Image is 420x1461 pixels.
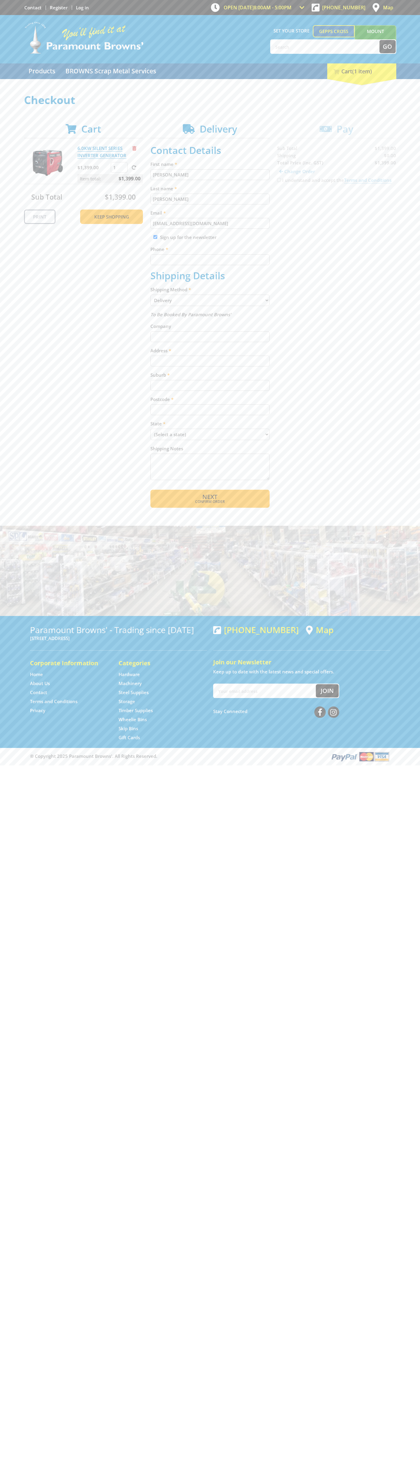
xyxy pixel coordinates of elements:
[150,295,270,306] select: Please select a shipping method.
[224,4,292,11] span: OPEN [DATE]
[150,490,270,508] button: Next Confirm order
[150,270,270,281] h2: Shipping Details
[316,684,339,697] button: Join
[80,210,143,224] a: Keep Shopping
[132,145,136,151] a: Remove from cart
[150,371,270,378] label: Suburb
[150,323,270,330] label: Company
[150,380,270,391] input: Please enter your suburb.
[30,707,45,714] a: Go to the Privacy page
[352,68,372,75] span: (1 item)
[150,246,270,253] label: Phone
[119,689,149,696] a: Go to the Steel Supplies page
[30,635,207,642] p: [STREET_ADDRESS]
[214,684,316,697] input: Your email address
[150,286,270,293] label: Shipping Method
[150,445,270,452] label: Shipping Notes
[24,63,60,79] a: Go to the Products page
[150,254,270,265] input: Please enter your telephone number.
[77,164,110,171] p: $1,399.00
[213,625,299,635] div: [PHONE_NUMBER]
[119,707,153,714] a: Go to the Timber Supplies page
[61,63,161,79] a: Go to the BROWNS Scrap Metal Services page
[213,704,339,718] div: Stay Connected
[150,145,270,156] h2: Contact Details
[77,174,143,183] p: Item total:
[254,4,292,11] span: 8:00am - 5:00pm
[150,404,270,415] input: Please enter your postcode.
[150,420,270,427] label: State
[119,725,138,732] a: Go to the Skip Bins page
[81,122,101,135] span: Cart
[150,209,270,216] label: Email
[163,500,257,504] span: Confirm order
[24,751,396,762] div: ® Copyright 2025 Paramount Browns'. All Rights Reserved.
[213,658,390,666] h5: Join our Newsletter
[119,734,140,741] a: Go to the Gift Cards page
[327,63,396,79] div: Cart
[77,145,126,159] a: 6.0KW SILENT SERIES INVERTER GENERATOR
[150,356,270,366] input: Please enter your address.
[119,174,141,183] span: $1,399.00
[213,668,390,675] p: Keep up to date with the latest news and special offers.
[150,429,270,440] select: Please select your state.
[24,21,144,54] img: Paramount Browns'
[24,210,56,224] a: Print
[313,25,355,37] a: Gepps Cross
[30,698,77,705] a: Go to the Terms and Conditions page
[119,716,147,723] a: Go to the Wheelie Bins page
[24,5,41,11] a: Go to the Contact page
[30,689,47,696] a: Go to the Contact page
[270,25,313,36] span: Set your store
[150,194,270,204] input: Please enter your last name.
[105,192,136,202] span: $1,399.00
[119,671,140,678] a: Go to the Hardware page
[119,659,195,667] h5: Categories
[150,347,270,354] label: Address
[50,5,68,11] a: Go to the registration page
[76,5,89,11] a: Log in
[30,145,66,181] img: 6.0KW SILENT SERIES INVERTER GENERATOR
[30,625,207,635] h3: Paramount Browns' - Trading since [DATE]
[24,94,396,106] h1: Checkout
[160,234,216,240] label: Sign up for the newsletter
[150,396,270,403] label: Postcode
[150,218,270,229] input: Please enter your email address.
[119,680,142,687] a: Go to the Machinery page
[379,40,396,53] button: Go
[30,671,43,678] a: Go to the Home page
[31,192,62,202] span: Sub Total
[150,169,270,180] input: Please enter your first name.
[330,751,390,762] img: PayPal, Mastercard, Visa accepted
[271,40,379,53] input: Search
[150,311,231,317] em: To Be Booked By Paramount Browns'
[30,659,107,667] h5: Corporate Information
[306,625,334,635] a: View a map of Gepps Cross location
[150,161,270,168] label: First name
[119,698,135,705] a: Go to the Storage page
[30,680,50,687] a: Go to the About Us page
[202,493,217,501] span: Next
[355,25,396,48] a: Mount [PERSON_NAME]
[200,122,237,135] span: Delivery
[150,185,270,192] label: Last name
